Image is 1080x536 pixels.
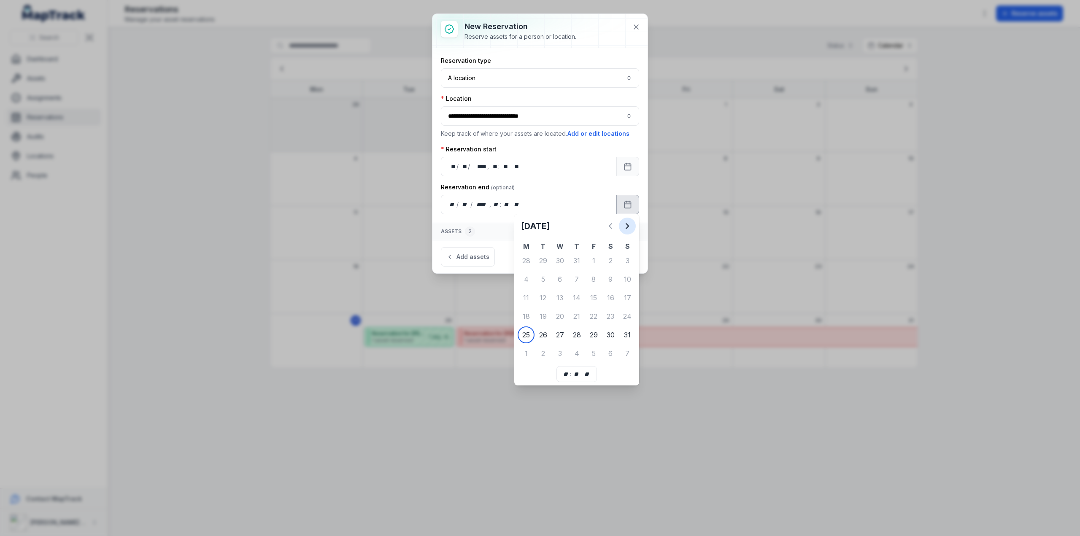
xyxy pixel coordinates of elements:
[602,289,619,306] div: 16
[551,241,568,251] th: W
[619,252,636,269] div: Sunday 3 August 2025
[518,326,535,343] div: Today, Monday 25 August 2025, First available date
[535,289,551,306] div: 12
[619,271,636,288] div: 10
[602,218,619,234] button: Previous
[518,345,535,362] div: Monday 1 September 2025
[619,218,636,234] button: Next
[456,162,459,171] div: /
[585,271,602,288] div: Friday 8 August 2025
[535,308,551,325] div: Tuesday 19 August 2025
[602,308,619,325] div: Saturday 23 August 2025
[585,326,602,343] div: 29
[535,271,551,288] div: Tuesday 5 August 2025
[568,326,585,343] div: Thursday 28 August 2025
[551,289,568,306] div: 13
[585,326,602,343] div: Friday 29 August 2025
[570,370,572,378] div: :
[441,183,515,191] label: Reservation end
[441,94,472,103] label: Location
[535,326,551,343] div: Tuesday 26 August 2025
[518,271,535,288] div: Monday 4 August 2025
[492,200,500,209] div: hour,
[568,271,585,288] div: 7
[619,326,636,343] div: Sunday 31 August 2025
[464,21,576,32] h3: New reservation
[518,218,636,382] div: Calendar
[619,289,636,306] div: Sunday 17 August 2025
[441,145,497,154] label: Reservation start
[568,308,585,325] div: Thursday 21 August 2025
[602,345,619,362] div: 6
[619,345,636,362] div: 7
[459,200,471,209] div: month,
[585,289,602,306] div: Friday 15 August 2025
[585,252,602,269] div: 1
[448,162,456,171] div: day,
[568,289,585,306] div: 14
[602,271,619,288] div: Saturday 9 August 2025
[489,200,492,209] div: ,
[487,162,490,171] div: ,
[567,129,630,138] button: Add or edit locations
[441,226,475,237] span: Assets
[585,308,602,325] div: Friday 22 August 2025
[616,195,639,214] button: Calendar
[602,252,619,269] div: Saturday 2 August 2025
[518,289,535,306] div: 11
[456,200,459,209] div: /
[568,345,585,362] div: Thursday 4 September 2025
[585,289,602,306] div: 15
[602,289,619,306] div: Saturday 16 August 2025
[465,226,475,237] div: 2
[551,271,568,288] div: 6
[585,345,602,362] div: 5
[512,200,521,209] div: am/pm,
[572,370,580,378] div: minute,
[441,57,491,65] label: Reservation type
[518,345,535,362] div: 1
[551,308,568,325] div: Wednesday 20 August 2025
[498,162,500,171] div: :
[619,345,636,362] div: Sunday 7 September 2025
[585,271,602,288] div: 8
[468,162,471,171] div: /
[619,289,636,306] div: 17
[551,252,568,269] div: 30
[441,129,639,138] p: Keep track of where your assets are located.
[535,271,551,288] div: 5
[535,308,551,325] div: 19
[585,345,602,362] div: Friday 5 September 2025
[551,252,568,269] div: Wednesday 30 July 2025
[518,252,535,269] div: Monday 28 July 2025
[616,157,639,176] button: Calendar
[535,289,551,306] div: Tuesday 12 August 2025
[585,308,602,325] div: 22
[535,326,551,343] div: 26
[602,252,619,269] div: 2
[473,200,489,209] div: year,
[582,370,591,378] div: am/pm,
[602,271,619,288] div: 9
[535,241,551,251] th: T
[535,345,551,362] div: Tuesday 2 September 2025
[471,162,487,171] div: year,
[518,252,535,269] div: 28
[619,241,636,251] th: S
[441,247,495,267] button: Add assets
[562,370,570,378] div: hour,
[619,271,636,288] div: Sunday 10 August 2025
[568,271,585,288] div: Thursday 7 August 2025
[535,252,551,269] div: Tuesday 29 July 2025
[602,308,619,325] div: 23
[568,241,585,251] th: T
[619,308,636,325] div: 24
[585,252,602,269] div: Friday 1 August 2025
[619,252,636,269] div: 3
[551,345,568,362] div: Wednesday 3 September 2025
[602,326,619,343] div: Saturday 30 August 2025
[518,289,535,306] div: Monday 11 August 2025
[568,308,585,325] div: 21
[551,271,568,288] div: Wednesday 6 August 2025
[568,289,585,306] div: Thursday 14 August 2025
